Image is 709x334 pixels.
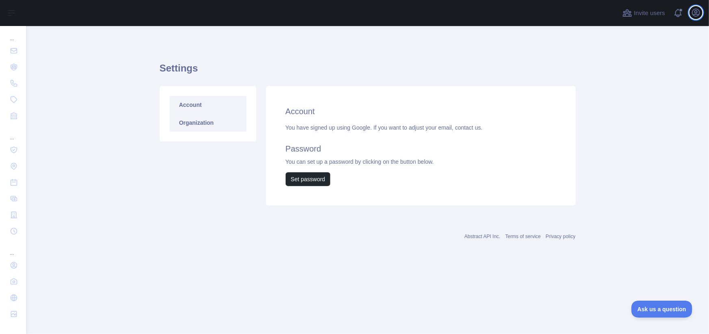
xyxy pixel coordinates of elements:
h2: Account [286,106,556,117]
a: contact us. [455,124,483,131]
a: Abstract API Inc. [464,234,501,239]
a: Terms of service [505,234,541,239]
div: You have signed up using Google. If you want to adjust your email, You can set up a password by c... [286,124,556,186]
button: Invite users [621,7,667,20]
div: ... [7,240,20,256]
a: Privacy policy [546,234,575,239]
h1: Settings [160,62,576,81]
div: ... [7,125,20,141]
a: Organization [169,114,247,132]
div: ... [7,26,20,42]
span: Invite users [634,9,665,18]
a: Account [169,96,247,114]
button: Set password [286,172,331,186]
h2: Password [286,143,556,154]
iframe: Toggle Customer Support [631,301,693,318]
